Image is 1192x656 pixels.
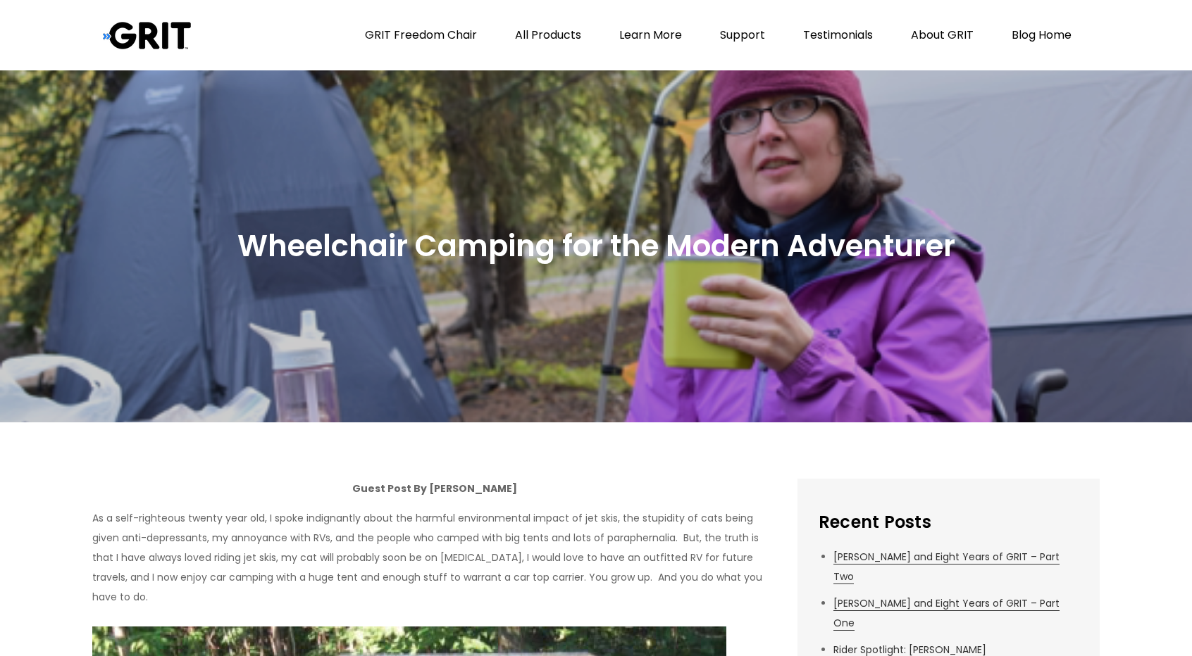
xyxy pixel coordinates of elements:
h2: Wheelchair Camping for the Modern Adventurer [237,227,955,266]
strong: Guest Post By [PERSON_NAME] [352,481,517,496]
img: Grit Blog [103,21,191,50]
h2: Recent Posts [819,511,1079,533]
a: [PERSON_NAME] and Eight Years of GRIT – Part Two [833,550,1060,584]
a: [PERSON_NAME] and Eight Years of GRIT – Part One [833,596,1060,631]
p: As a self-righteous twenty year old, I spoke indignantly about the harmful environmental impact o... [92,508,776,607]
